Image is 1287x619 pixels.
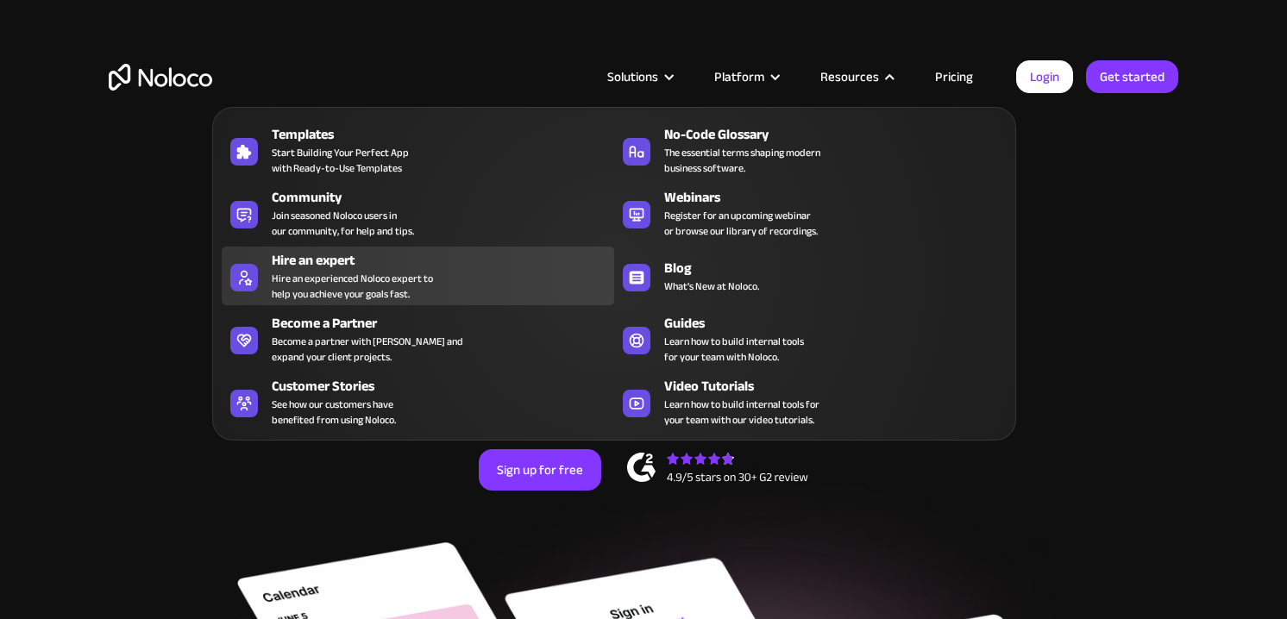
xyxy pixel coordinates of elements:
a: Video TutorialsLearn how to build internal tools foryour team with our video tutorials. [614,372,1007,431]
a: CommunityJoin seasoned Noloco users inour community, for help and tips. [222,184,614,242]
div: Hire an experienced Noloco expert to help you achieve your goals fast. [272,271,433,302]
a: Customer StoriesSee how our customers havebenefited from using Noloco. [222,372,614,431]
a: Login [1016,60,1073,93]
div: Webinars [664,187,1014,208]
nav: Resources [212,83,1016,441]
a: BlogWhat's New at Noloco. [614,247,1007,305]
a: TemplatesStart Building Your Perfect Appwith Ready-to-Use Templates [222,121,614,179]
div: Guides [664,313,1014,334]
a: Sign up for free [479,449,601,491]
div: Resources [820,66,879,88]
a: Pricing [913,66,995,88]
div: Resources [799,66,913,88]
div: Blog [664,258,1014,278]
div: Templates [272,124,622,145]
div: Community [272,187,622,208]
span: What's New at Noloco. [664,278,759,294]
div: Hire an expert [272,250,622,271]
span: See how our customers have benefited from using Noloco. [272,397,396,428]
span: Register for an upcoming webinar or browse our library of recordings. [664,208,818,239]
a: GuidesLearn how to build internal toolsfor your team with Noloco. [614,309,1007,368]
a: Become a PartnerBecome a partner with [PERSON_NAME] andexpand your client projects. [222,309,614,368]
span: Join seasoned Noloco users in our community, for help and tips. [272,208,414,239]
span: Learn how to build internal tools for your team with our video tutorials. [664,397,819,428]
div: Platform [693,66,799,88]
div: Become a partner with [PERSON_NAME] and expand your client projects. [272,334,463,365]
a: home [109,64,212,91]
div: Platform [714,66,764,88]
a: WebinarsRegister for an upcoming webinaror browse our library of recordings. [614,184,1007,242]
h2: Business Apps for Teams [109,178,1178,316]
a: Get started [1086,60,1178,93]
div: Video Tutorials [664,376,1014,397]
div: Solutions [607,66,658,88]
div: Become a Partner [272,313,622,334]
a: Hire an expertHire an experienced Noloco expert tohelp you achieve your goals fast. [222,247,614,305]
div: Customer Stories [272,376,622,397]
span: Start Building Your Perfect App with Ready-to-Use Templates [272,145,409,176]
div: Solutions [586,66,693,88]
a: No-Code GlossaryThe essential terms shaping modernbusiness software. [614,121,1007,179]
span: Learn how to build internal tools for your team with Noloco. [664,334,804,365]
div: No-Code Glossary [664,124,1014,145]
span: The essential terms shaping modern business software. [664,145,820,176]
